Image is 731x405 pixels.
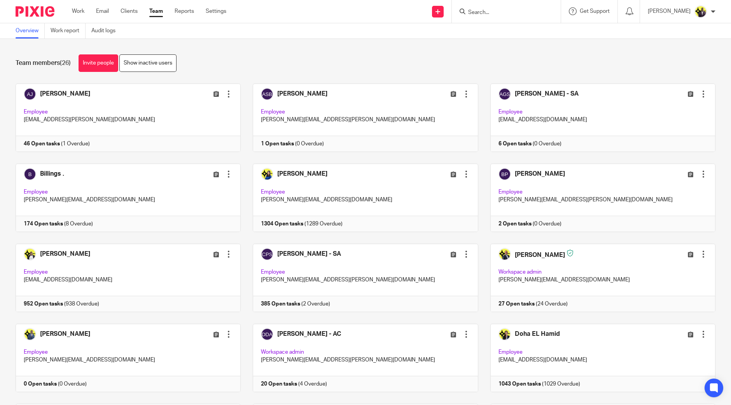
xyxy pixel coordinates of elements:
[60,60,71,66] span: (26)
[467,9,537,16] input: Search
[206,7,226,15] a: Settings
[16,59,71,67] h1: Team members
[694,5,707,18] img: Yemi-Starbridge.jpg
[119,54,177,72] a: Show inactive users
[79,54,118,72] a: Invite people
[648,7,691,15] p: [PERSON_NAME]
[91,23,121,38] a: Audit logs
[580,9,610,14] span: Get Support
[72,7,84,15] a: Work
[175,7,194,15] a: Reports
[16,6,54,17] img: Pixie
[51,23,86,38] a: Work report
[96,7,109,15] a: Email
[121,7,138,15] a: Clients
[149,7,163,15] a: Team
[16,23,45,38] a: Overview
